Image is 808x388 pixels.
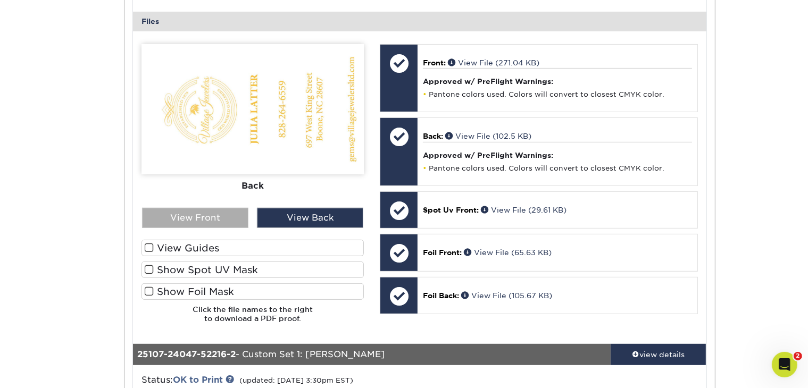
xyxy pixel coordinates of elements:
div: View Front [142,208,248,228]
div: View Back [257,208,363,228]
span: Foil Back: [423,291,459,300]
a: OK to Print [173,375,223,385]
div: Files [133,12,706,31]
li: Pantone colors used. Colors will convert to closest CMYK color. [423,164,692,173]
label: Show Spot UV Mask [141,262,364,278]
a: View File (271.04 KB) [448,58,539,67]
div: - Custom Set 1: [PERSON_NAME] [133,344,611,365]
span: Foil Front: [423,248,462,257]
strong: 25107-24047-52216-2 [137,349,236,359]
div: view details [611,349,706,360]
span: Back: [423,132,443,140]
span: Front: [423,58,446,67]
a: View File (102.5 KB) [445,132,531,140]
a: View File (65.63 KB) [464,248,552,257]
a: view details [611,344,706,365]
span: Spot Uv Front: [423,206,479,214]
label: Show Foil Mask [141,283,364,300]
div: Back [141,174,364,197]
a: View File (29.61 KB) [481,206,567,214]
small: (updated: [DATE] 3:30pm EST) [239,376,353,384]
label: View Guides [141,240,364,256]
h4: Approved w/ PreFlight Warnings: [423,77,692,86]
a: View File (105.67 KB) [461,291,552,300]
iframe: Intercom live chat [772,352,797,377]
li: Pantone colors used. Colors will convert to closest CMYK color. [423,90,692,99]
h6: Click the file names to the right to download a PDF proof. [141,305,364,331]
span: 2 [794,352,802,360]
h4: Approved w/ PreFlight Warnings: [423,151,692,159]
